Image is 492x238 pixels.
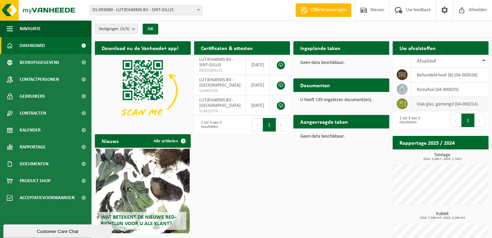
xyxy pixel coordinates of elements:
span: Vestigingen [99,24,129,34]
h2: Rapportage 2025 / 2024 [393,136,462,149]
span: Afvalstof [417,58,436,64]
span: LUTJEHARMS BV - SINT-GILLIS [199,57,234,68]
span: Acceptatievoorwaarden [20,189,75,206]
span: Product Shop [20,172,50,189]
td: [DATE] [246,95,270,116]
h2: Aangevraagde taken [293,115,355,128]
div: 1 tot 3 van 3 resultaten [396,113,437,128]
button: 1 [263,118,276,132]
h2: Documenten [293,78,337,92]
span: Contactpersonen [20,71,59,88]
button: Next [475,114,485,127]
p: Geen data beschikbaar. [300,134,383,139]
td: vlak glas, gemengd (04-000214) [412,97,489,111]
span: VLA901556 [199,88,241,94]
h2: Certificaten & attesten [194,41,260,54]
a: Bekijk rapportage [438,149,488,163]
button: Vestigingen(3/3) [95,24,139,34]
span: Contracten [20,105,46,122]
span: 01-093680 - LUTJEHARMS BV - SINT-GILLIS [90,5,202,15]
iframe: chat widget [3,223,113,238]
span: 01-093680 - LUTJEHARMS BV - SINT-GILLIS [89,5,202,15]
span: Dashboard [20,37,45,54]
div: 1 tot 3 van 3 resultaten [198,117,239,132]
span: Documenten [20,156,48,172]
span: Bedrijfsgegevens [20,54,59,71]
span: LUTJEHARMS BV - [GEOGRAPHIC_DATA] [199,98,241,108]
span: Rapportage [20,139,46,156]
button: Next [276,118,287,132]
span: Navigatie [20,20,41,37]
span: Offerte aanvragen [309,7,348,14]
span: RED25004255 [199,68,241,73]
p: Geen data beschikbaar. [300,61,383,65]
span: Wat betekent de nieuwe RED-richtlijn voor u als klant? [101,215,176,227]
span: 2024: 7,500 m3 - 2025: 5,000 m3 [396,216,489,220]
button: OK [143,24,158,34]
span: 2024: 3,900 t - 2025: 2,740 t [396,158,489,161]
span: LUTJEHARMS BV - [GEOGRAPHIC_DATA] [199,77,241,88]
span: Gebruikers [20,88,45,105]
h3: Kubiek [396,212,489,220]
h3: Tonnage [396,153,489,161]
button: Previous [451,114,462,127]
button: 1 [462,114,475,127]
a: Alle artikelen [148,134,190,148]
td: behandeld hout (B) (04-000028) [412,68,489,82]
td: [DATE] [246,55,270,75]
button: Previous [252,118,263,132]
span: Kalender [20,122,41,139]
h2: Download nu de Vanheede+ app! [95,41,185,54]
h2: Uw afvalstoffen [393,41,443,54]
h2: Ingeplande taken [293,41,347,54]
a: Offerte aanvragen [295,3,351,17]
count: (3/3) [120,27,129,31]
p: U heeft 139 ongelezen document(en). [300,98,383,102]
td: [DATE] [246,75,270,95]
td: restafval (04-000029) [412,82,489,97]
h2: Nieuws [95,134,125,147]
img: Download de VHEPlus App [95,55,191,126]
span: VLA612574 [199,109,241,114]
a: Wat betekent de nieuwe RED-richtlijn voor u als klant? [96,149,190,233]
